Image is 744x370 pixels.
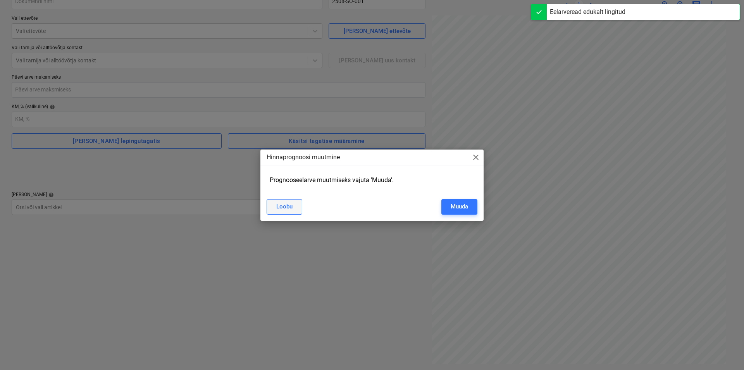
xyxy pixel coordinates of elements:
iframe: Chat Widget [705,333,744,370]
div: Eelarveread edukalt lingitud [550,7,625,17]
button: Loobu [267,199,302,215]
div: Prognooseelarve muutmiseks vajuta 'Muuda'. [267,173,477,187]
span: close [471,153,480,162]
p: Hinnaprognoosi muutmine [267,153,340,162]
div: Loobu [276,201,293,212]
button: Muuda [441,199,477,215]
div: Muuda [451,201,468,212]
